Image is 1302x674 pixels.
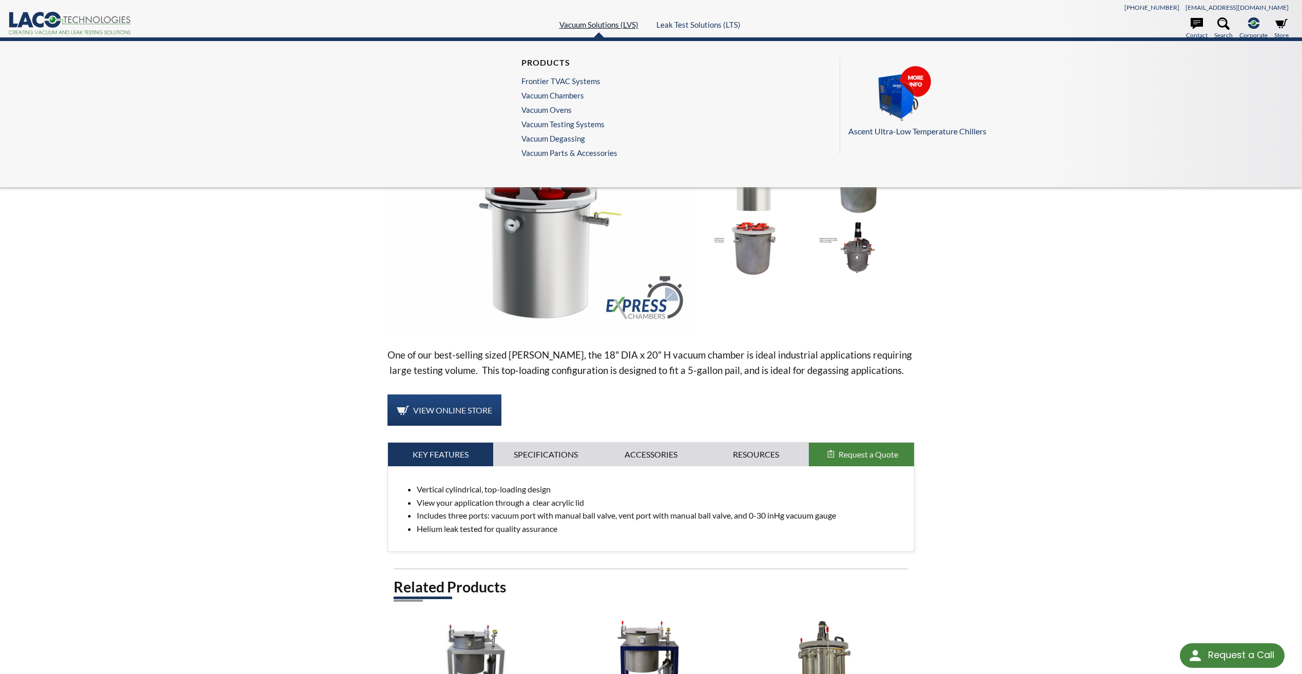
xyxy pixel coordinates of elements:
[413,405,492,415] span: View Online Store
[1208,643,1274,667] div: Request a Call
[559,20,638,29] a: Vacuum Solutions (LVS)
[1274,17,1289,40] a: Store
[809,220,909,275] img: LVC1820-3111-VI Vacuum Chamber with Clamped Lid and Optional Mixer, front view
[704,443,809,466] a: Resources
[417,496,905,509] li: View your application through a clear acrylic lid
[394,578,908,597] h2: Related Products
[521,148,617,157] a: Vacuum Parts & Accessories
[387,347,914,378] p: One of our best-selling sized [PERSON_NAME], the 18" DIA x 20" H vacuum chamber is ideal industri...
[387,394,501,426] a: View Online Store
[387,158,695,331] img: LVC1820-3111-VI Aluminum Express Chamber with Suction Cup Lid Handles, front angled view
[1214,17,1233,40] a: Search
[1186,17,1208,40] a: Contact
[656,20,741,29] a: Leak Test Solutions (LTS)
[521,105,612,114] a: Vacuum Ovens
[839,449,898,459] span: Request a Quote
[417,483,905,496] li: Vertical cylindrical, top-loading design
[417,509,905,522] li: Includes three ports: vacuum port with manual ball valve, vent port with manual ball valve, and 0...
[704,220,804,275] img: LVC1820-3111-VI Vacuum Chamber with Suction Cup LId Handles, rear view
[1186,4,1289,11] a: [EMAIL_ADDRESS][DOMAIN_NAME]
[388,443,493,466] a: Key Features
[848,125,1192,138] p: Ascent Ultra-Low Temperature Chillers
[521,57,612,68] h4: Products
[809,443,914,466] button: Request a Quote
[1187,647,1203,664] img: round button
[848,66,951,123] img: Ascent_Chillers_Pods__LVS_.png
[493,443,598,466] a: Specifications
[1124,4,1179,11] a: [PHONE_NUMBER]
[598,443,704,466] a: Accessories
[1180,643,1285,668] div: Request a Call
[521,91,612,100] a: Vacuum Chambers
[1239,30,1268,40] span: Corporate
[521,134,612,143] a: Vacuum Degassing
[521,76,612,86] a: Frontier TVAC Systems
[848,66,1276,138] a: Ascent Ultra-Low Temperature Chillers
[417,522,905,536] li: Helium leak tested for quality assurance
[521,120,612,129] a: Vacuum Testing Systems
